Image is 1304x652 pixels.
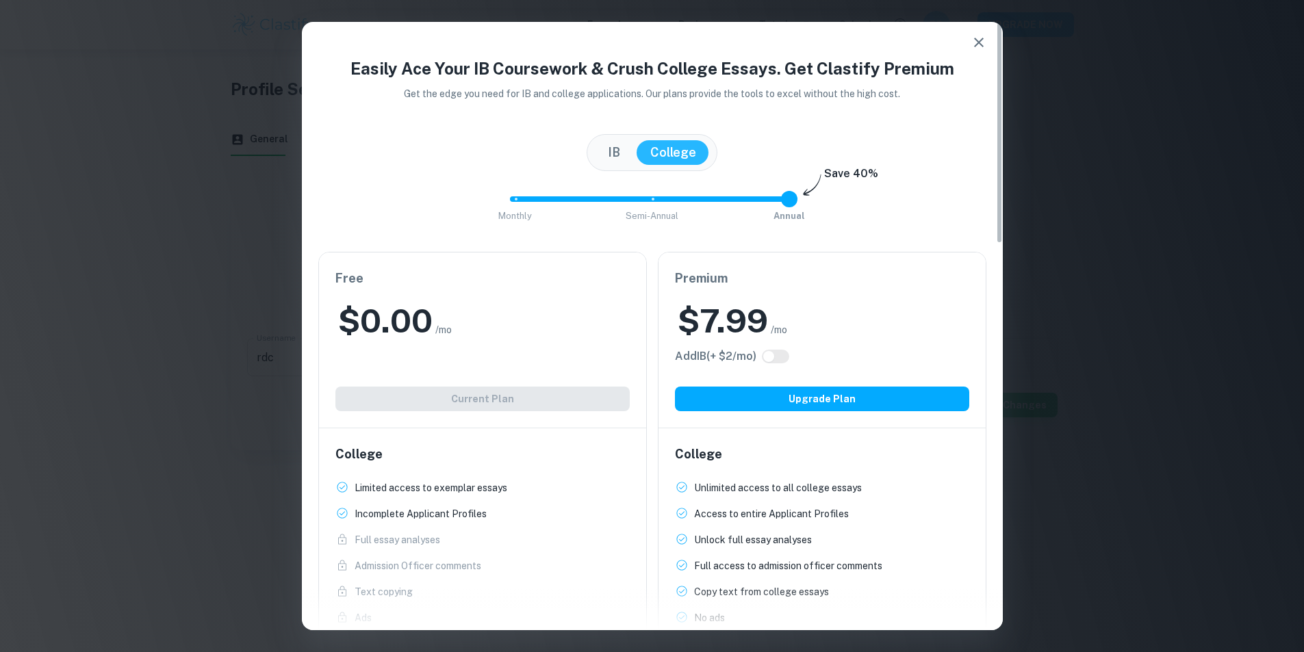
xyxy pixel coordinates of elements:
[694,506,849,521] p: Access to entire Applicant Profiles
[385,86,919,101] p: Get the edge you need for IB and college applications. Our plans provide the tools to excel witho...
[338,299,433,343] h2: $ 0.00
[678,299,768,343] h2: $ 7.99
[694,584,829,599] p: Copy text from college essays
[355,558,481,573] p: Admission Officer comments
[335,445,630,464] h6: College
[355,584,413,599] p: Text copying
[675,445,969,464] h6: College
[435,322,452,337] span: /mo
[774,211,805,221] span: Annual
[694,532,812,547] p: Unlock full essay analyses
[498,211,532,221] span: Monthly
[335,269,630,288] h6: Free
[318,56,986,81] h4: Easily Ace Your IB Coursework & Crush College Essays. Get Clastify Premium
[675,269,969,288] h6: Premium
[694,480,862,495] p: Unlimited access to all college essays
[771,322,787,337] span: /mo
[355,506,487,521] p: Incomplete Applicant Profiles
[355,532,440,547] p: Full essay analyses
[803,174,821,197] img: subscription-arrow.svg
[594,140,634,165] button: IB
[626,211,678,221] span: Semi-Annual
[637,140,710,165] button: College
[824,166,878,189] h6: Save 40%
[355,480,507,495] p: Limited access to exemplar essays
[675,387,969,411] button: Upgrade Plan
[694,558,882,573] p: Full access to admission officer comments
[675,348,756,365] h6: Click to see all the additional IB features.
